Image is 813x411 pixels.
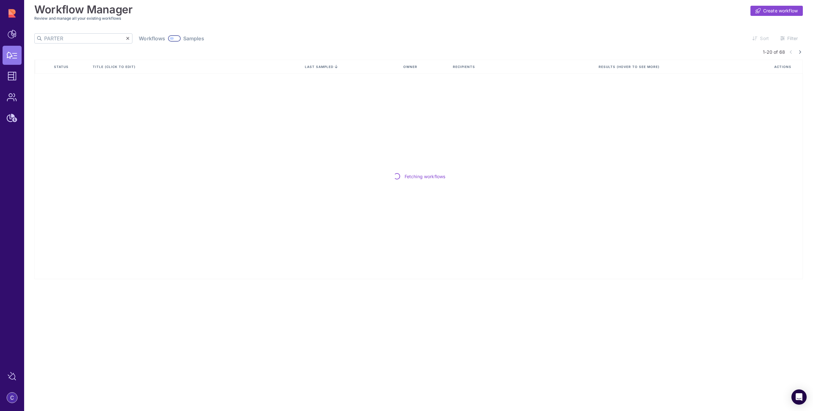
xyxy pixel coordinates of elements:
[139,35,165,42] span: Workflows
[791,389,807,405] div: Open Intercom Messenger
[787,35,798,42] span: Filter
[763,49,785,55] span: 1-20 of 68
[599,64,661,69] span: Results (Hover to see more)
[763,8,798,14] span: Create workflow
[34,16,803,21] h3: Review and manage all your existing workflows
[7,393,17,403] img: account-photo
[183,35,204,42] span: Samples
[54,64,70,69] span: Status
[93,64,137,69] span: Title (click to edit)
[453,64,476,69] span: Recipients
[774,64,793,69] span: Actions
[405,173,446,180] span: Fetching workflows
[44,34,126,43] input: Search by title
[403,64,419,69] span: Owner
[305,65,333,69] span: last sampled
[34,3,133,16] h1: Workflow Manager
